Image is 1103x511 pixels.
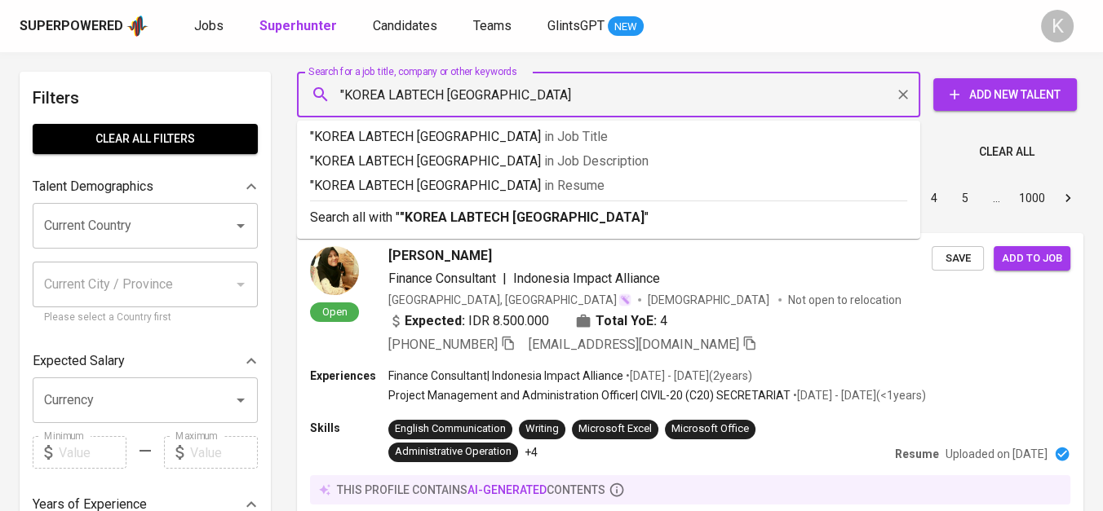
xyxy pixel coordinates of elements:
[44,310,246,326] p: Please select a Country first
[259,16,340,37] a: Superhunter
[544,178,605,193] span: in Resume
[310,246,359,295] img: 716b4261acc00b4f9af3174b25483f97.jpg
[194,16,227,37] a: Jobs
[229,214,252,237] button: Open
[229,389,252,412] button: Open
[33,170,258,203] div: Talent Demographics
[892,83,915,106] button: Clear
[310,368,388,384] p: Experiences
[618,293,631,306] img: magic_wand.svg
[1055,185,1081,211] button: Go to next page
[33,124,258,154] button: Clear All filters
[20,17,123,36] div: Superpowered
[388,271,496,286] span: Finance Consultant
[388,337,498,352] span: [PHONE_NUMBER]
[544,153,649,169] span: in Job Description
[1041,10,1074,42] div: K
[388,311,549,331] div: IDR 8.500.000
[388,387,791,403] p: Project Management and Administration Officer | CIVIL-20 (C20) SECRETARIAT
[946,85,1064,105] span: Add New Talent
[405,311,465,331] b: Expected:
[33,85,258,111] h6: Filters
[46,129,245,149] span: Clear All filters
[388,292,631,308] div: [GEOGRAPHIC_DATA], [GEOGRAPHIC_DATA]
[660,311,667,331] span: 4
[33,177,153,196] p: Talent Demographics
[395,421,506,437] div: English Communication
[259,18,337,33] b: Superhunter
[388,368,623,384] p: Finance Consultant | Indonesia Impact Alliance
[310,208,907,227] p: Search all with " "
[979,142,1034,162] span: Clear All
[525,421,559,437] div: Writing
[972,137,1041,167] button: Clear All
[547,16,644,37] a: GlintsGPT NEW
[310,152,907,171] p: "KOREA LABTECH [GEOGRAPHIC_DATA]
[513,271,660,286] span: Indonesia Impact Alliance
[1002,249,1062,268] span: Add to job
[544,129,608,144] span: in Job Title
[190,436,258,469] input: Value
[596,311,657,331] b: Total YoE:
[932,246,984,271] button: Save
[310,420,388,436] p: Skills
[648,292,772,308] span: [DEMOGRAPHIC_DATA]
[20,14,148,38] a: Superpoweredapp logo
[994,246,1070,271] button: Add to job
[395,444,512,460] div: Administrative Operation
[525,444,538,460] p: +4
[33,351,125,371] p: Expected Salary
[316,305,354,319] span: Open
[59,436,126,469] input: Value
[194,18,224,33] span: Jobs
[1014,185,1050,211] button: Go to page 1000
[952,185,978,211] button: Go to page 5
[33,345,258,377] div: Expected Salary
[791,387,926,403] p: • [DATE] - [DATE] ( <1 years )
[795,185,1083,211] nav: pagination navigation
[373,16,441,37] a: Candidates
[467,483,547,496] span: AI-generated
[473,18,512,33] span: Teams
[933,78,1077,111] button: Add New Talent
[547,18,605,33] span: GlintsGPT
[608,19,644,35] span: NEW
[788,292,901,308] p: Not open to relocation
[671,421,749,437] div: Microsoft Office
[373,18,437,33] span: Candidates
[921,185,947,211] button: Go to page 4
[983,190,1009,206] div: …
[126,14,148,38] img: app logo
[503,269,507,289] span: |
[473,16,515,37] a: Teams
[895,446,939,462] p: Resume
[337,482,605,498] p: this profile contains contents
[623,368,752,384] p: • [DATE] - [DATE] ( 2 years )
[310,176,907,196] p: "KOREA LABTECH [GEOGRAPHIC_DATA]
[946,446,1048,462] p: Uploaded on [DATE]
[578,421,652,437] div: Microsoft Excel
[388,246,492,266] span: [PERSON_NAME]
[310,127,907,147] p: "KOREA LABTECH [GEOGRAPHIC_DATA]
[400,209,645,225] b: "KOREA LABTECH [GEOGRAPHIC_DATA]
[940,249,976,268] span: Save
[529,337,739,352] span: [EMAIL_ADDRESS][DOMAIN_NAME]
